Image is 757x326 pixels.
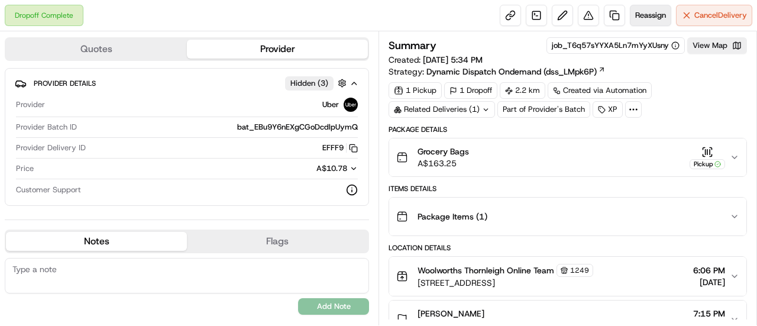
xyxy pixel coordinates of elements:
[548,82,652,99] a: Created via Automation
[389,54,483,66] span: Created:
[418,211,487,222] span: Package Items ( 1 )
[290,78,328,89] span: Hidden ( 3 )
[389,66,606,78] div: Strategy:
[285,76,350,91] button: Hidden (3)
[187,40,368,59] button: Provider
[389,138,746,176] button: Grocery BagsA$163.25Pickup
[423,54,483,65] span: [DATE] 5:34 PM
[316,163,347,173] span: A$10.78
[630,5,671,26] button: Reassign
[418,146,469,157] span: Grocery Bags
[254,163,358,174] button: A$10.78
[322,143,358,153] button: EFFF9
[389,82,442,99] div: 1 Pickup
[237,122,358,133] span: bat_EBu9Y6nEXgCGoDcdlpUymQ
[690,146,725,169] button: Pickup
[593,101,623,118] div: XP
[552,40,680,51] button: job_T6q57sYYXA5Ln7mYyXUsny
[389,40,436,51] h3: Summary
[344,98,358,112] img: uber-new-logo.jpeg
[418,157,469,169] span: A$163.25
[16,122,77,133] span: Provider Batch ID
[322,99,339,110] span: Uber
[6,232,187,251] button: Notes
[690,159,725,169] div: Pickup
[694,10,747,21] span: Cancel Delivery
[16,143,86,153] span: Provider Delivery ID
[15,73,359,93] button: Provider DetailsHidden (3)
[389,101,495,118] div: Related Deliveries (1)
[389,125,747,134] div: Package Details
[389,184,747,193] div: Items Details
[16,163,34,174] span: Price
[34,79,96,88] span: Provider Details
[389,257,746,296] button: Woolworths Thornleigh Online Team1249[STREET_ADDRESS]6:06 PM[DATE]
[693,308,725,319] span: 7:15 PM
[693,276,725,288] span: [DATE]
[426,66,597,78] span: Dynamic Dispatch Ondemand (dss_LMpk6P)
[444,82,497,99] div: 1 Dropoff
[418,308,484,319] span: [PERSON_NAME]
[687,37,747,54] button: View Map
[16,99,45,110] span: Provider
[418,277,593,289] span: [STREET_ADDRESS]
[389,198,746,235] button: Package Items (1)
[635,10,666,21] span: Reassign
[570,266,589,275] span: 1249
[6,40,187,59] button: Quotes
[389,243,747,253] div: Location Details
[426,66,606,78] a: Dynamic Dispatch Ondemand (dss_LMpk6P)
[500,82,545,99] div: 2.2 km
[693,264,725,276] span: 6:06 PM
[187,232,368,251] button: Flags
[676,5,752,26] button: CancelDelivery
[418,264,554,276] span: Woolworths Thornleigh Online Team
[16,185,81,195] span: Customer Support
